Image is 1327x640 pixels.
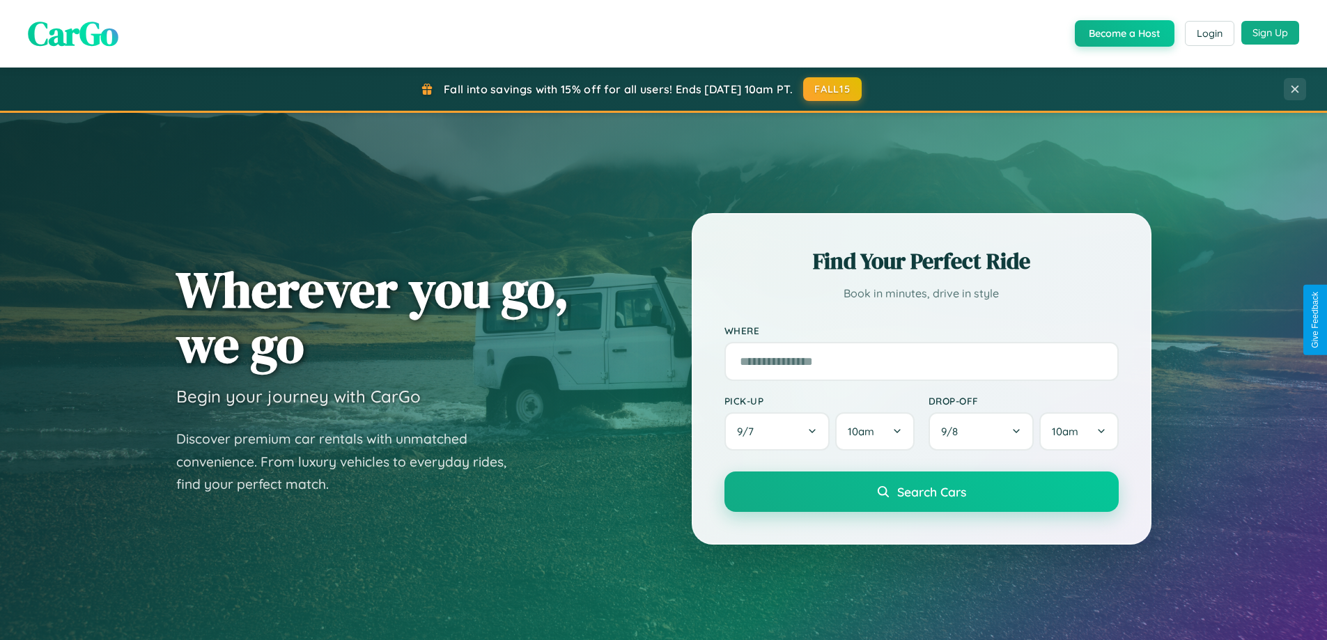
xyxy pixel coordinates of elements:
h2: Find Your Perfect Ride [724,246,1119,276]
h1: Wherever you go, we go [176,262,569,372]
label: Where [724,325,1119,336]
button: Sign Up [1241,21,1299,45]
span: 9 / 8 [941,425,965,438]
p: Discover premium car rentals with unmatched convenience. From luxury vehicles to everyday rides, ... [176,428,525,496]
span: 10am [848,425,874,438]
button: FALL15 [803,77,862,101]
button: 10am [835,412,914,451]
span: Fall into savings with 15% off for all users! Ends [DATE] 10am PT. [444,82,793,96]
p: Book in minutes, drive in style [724,283,1119,304]
button: 9/7 [724,412,830,451]
label: Pick-up [724,395,915,407]
h3: Begin your journey with CarGo [176,386,421,407]
button: Login [1185,21,1234,46]
label: Drop-off [929,395,1119,407]
button: Search Cars [724,471,1119,512]
span: CarGo [28,10,118,56]
span: 9 / 7 [737,425,761,438]
button: 10am [1039,412,1118,451]
button: 9/8 [929,412,1034,451]
span: 10am [1052,425,1078,438]
span: Search Cars [897,484,966,499]
div: Give Feedback [1310,292,1320,348]
button: Become a Host [1075,20,1174,47]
